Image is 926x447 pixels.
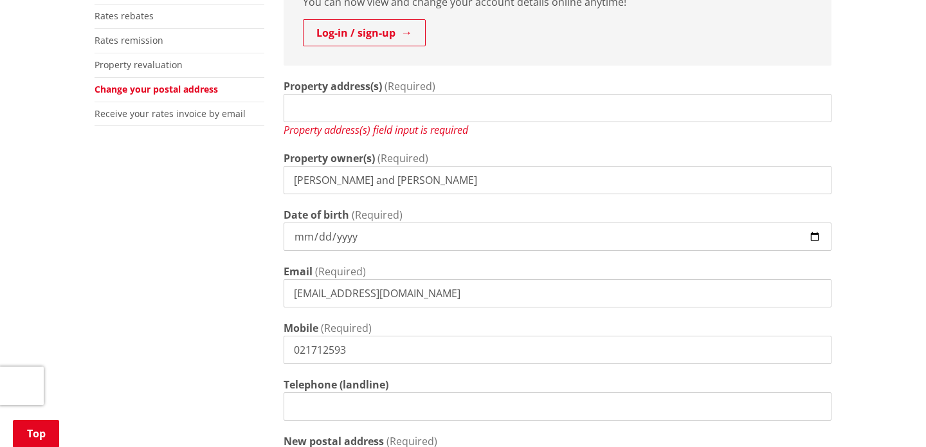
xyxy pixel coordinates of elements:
a: Top [13,420,59,447]
label: Property owner(s) [284,151,375,166]
div: Property address(s) field input is required [284,122,831,138]
iframe: Messenger Launcher [867,393,913,439]
a: Property revaluation [95,59,183,71]
a: Log-in / sign-up [303,19,426,46]
a: Rates remission [95,34,163,46]
span: (Required) [385,79,435,93]
span: (Required) [352,208,403,222]
a: Receive your rates invoice by email [95,107,246,120]
label: Property address(s) [284,78,382,94]
span: (Required) [315,264,366,278]
a: Change your postal address [95,83,218,95]
label: Date of birth [284,207,349,223]
span: (Required) [321,321,372,335]
label: Mobile [284,320,318,336]
a: Rates rebates [95,10,154,22]
span: (Required) [377,151,428,165]
label: Email [284,264,313,279]
label: Telephone (landline) [284,377,388,392]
